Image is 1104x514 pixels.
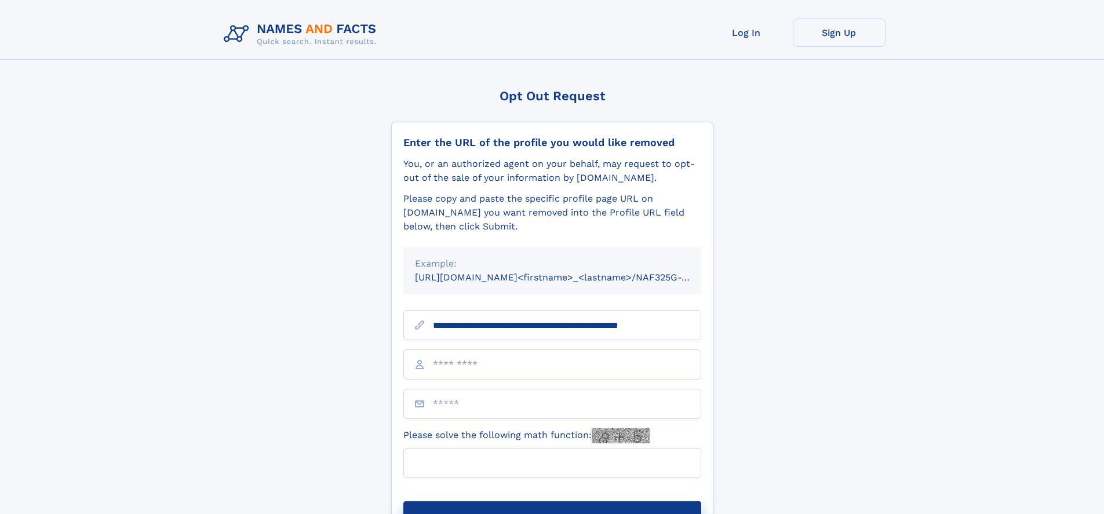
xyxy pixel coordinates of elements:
[793,19,886,47] a: Sign Up
[403,136,701,149] div: Enter the URL of the profile you would like removed
[415,272,723,283] small: [URL][DOMAIN_NAME]<firstname>_<lastname>/NAF325G-xxxxxxxx
[391,89,713,103] div: Opt Out Request
[403,157,701,185] div: You, or an authorized agent on your behalf, may request to opt-out of the sale of your informatio...
[403,192,701,234] div: Please copy and paste the specific profile page URL on [DOMAIN_NAME] you want removed into the Pr...
[415,257,690,271] div: Example:
[219,19,386,50] img: Logo Names and Facts
[403,428,650,443] label: Please solve the following math function:
[700,19,793,47] a: Log In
